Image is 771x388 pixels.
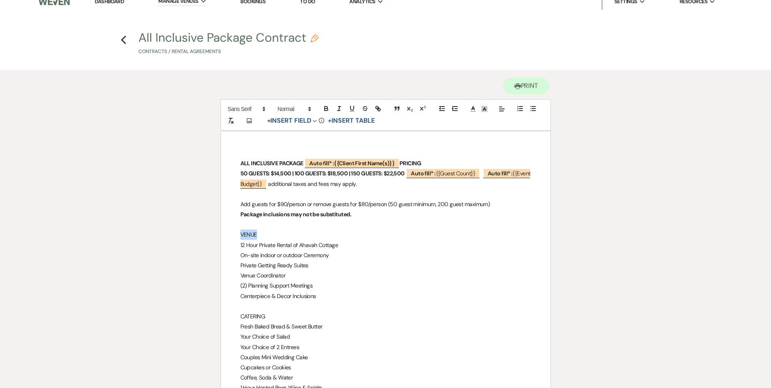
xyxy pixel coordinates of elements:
span: Add guests for $90/person or remove guests for $80/person (50 guest minimum, 200 guest maximum) [240,200,490,208]
span: + [267,117,271,124]
span: {{Event Budget}} [240,168,531,188]
span: Cupcakes or Cookies [240,364,291,371]
span: Private Getting Ready Suites [240,262,308,269]
strong: Package inclusions may not be substituted. [240,211,351,218]
button: All Inclusive Package ContractContracts / Rental Agreements [138,32,319,55]
span: + [328,117,331,124]
span: 12 Hour Private Rental of Ahavah Cottage [240,241,338,249]
span: Alignment [496,104,508,114]
span: Your Choice of 2 Entrees [240,343,299,351]
span: Your Choice of Salad [240,333,290,340]
span: On-site indoor or outdoor Ceremony [240,252,329,259]
span: Text Background Color [479,104,490,114]
span: CATERING [240,313,265,320]
span: Text Color [467,104,479,114]
button: Print [503,78,550,94]
span: (2) Planning Support Meetings [240,282,313,289]
span: Header Formats [274,104,314,114]
p: Contracts / Rental Agreements [138,48,319,55]
span: additional taxes and fees may apply. [268,180,357,188]
button: +Insert Table [325,116,377,126]
span: Centerpiece & Decor Inclusions [240,292,316,300]
b: Auto fill* : [488,170,512,177]
b: Auto fill* : [309,160,334,167]
span: Venue Coordinator [240,272,285,279]
span: VENUE [240,231,257,238]
span: Fresh Baked Bread & Sweet Butter [240,323,323,330]
span: Couples Mini Wedding Cake [240,354,308,361]
strong: 50 GUESTS: $14,500 | 100 GUESTS: $18,500 | 150 GUESTS: $22,500 [240,170,405,177]
button: Insert Field [264,116,320,126]
b: Auto fill* : [411,170,435,177]
span: {{Client First Name(s)}} [304,158,399,168]
span: Coffee, Soda & Water [240,374,293,381]
span: {{Guest Count}} [406,168,480,178]
strong: ALL INCLUSIVE PACKAGE PRICING [240,158,421,168]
